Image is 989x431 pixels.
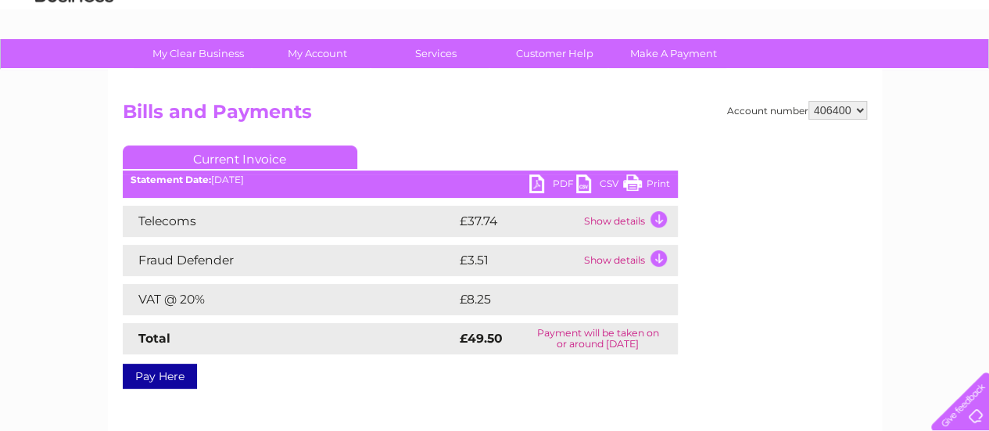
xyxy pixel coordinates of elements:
[694,8,802,27] a: 0333 014 3131
[623,174,670,197] a: Print
[727,101,867,120] div: Account number
[134,39,263,68] a: My Clear Business
[714,66,744,78] a: Water
[753,66,787,78] a: Energy
[123,101,867,131] h2: Bills and Payments
[123,145,357,169] a: Current Invoice
[126,9,865,76] div: Clear Business is a trading name of Verastar Limited (registered in [GEOGRAPHIC_DATA] No. 3667643...
[456,284,641,315] td: £8.25
[580,245,678,276] td: Show details
[34,41,114,88] img: logo.png
[123,364,197,389] a: Pay Here
[123,284,456,315] td: VAT @ 20%
[253,39,382,68] a: My Account
[123,174,678,185] div: [DATE]
[797,66,844,78] a: Telecoms
[131,174,211,185] b: Statement Date:
[580,206,678,237] td: Show details
[460,331,503,346] strong: £49.50
[518,323,677,354] td: Payment will be taken on or around [DATE]
[885,66,923,78] a: Contact
[456,245,580,276] td: £3.51
[456,206,580,237] td: £37.74
[123,206,456,237] td: Telecoms
[853,66,876,78] a: Blog
[529,174,576,197] a: PDF
[371,39,500,68] a: Services
[138,331,170,346] strong: Total
[490,39,619,68] a: Customer Help
[609,39,738,68] a: Make A Payment
[937,66,974,78] a: Log out
[123,245,456,276] td: Fraud Defender
[576,174,623,197] a: CSV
